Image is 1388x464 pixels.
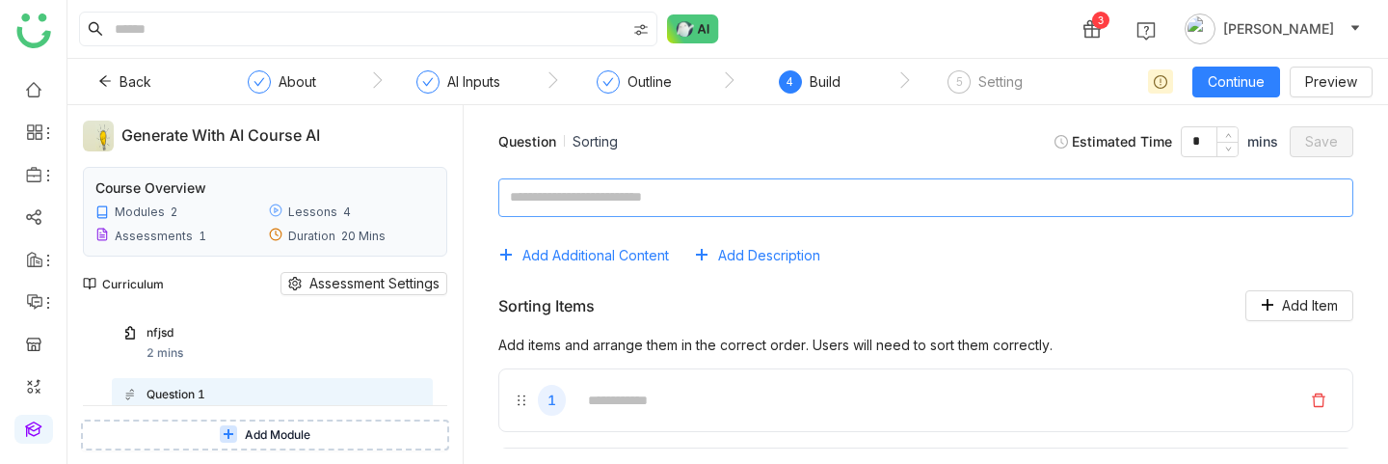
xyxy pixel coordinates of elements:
div: Estimated Time [1054,126,1278,157]
div: Outline [597,70,672,105]
div: About [248,70,316,105]
span: Back [120,71,151,93]
div: AI Inputs [447,70,500,94]
span: 5 [956,74,963,89]
button: Continue [1192,67,1280,97]
div: 3 [1092,12,1109,29]
div: Sorting Items [498,296,595,315]
button: Add Module [81,420,449,450]
div: nfjsd [147,324,388,342]
img: search-type.svg [633,22,649,38]
span: Add Additional Content [522,245,669,266]
img: matching_card.svg [123,326,137,340]
div: 4 [343,205,351,219]
button: Preview [1290,67,1373,97]
div: Lessons [288,205,337,219]
span: Continue [1208,71,1265,93]
div: Duration [288,229,335,243]
img: ordering_card.svg [123,388,137,401]
div: Generate with AI course AI [121,123,409,149]
div: Course Overview [95,179,206,196]
span: Preview [1305,71,1357,93]
span: Add Description [718,245,820,266]
div: 2 [171,205,177,219]
div: Assessments [115,229,193,243]
div: 4Build [779,70,841,105]
span: Assessment Settings [309,273,440,294]
div: Sorting [573,131,618,151]
div: Outline [627,70,672,94]
button: Back [83,67,167,97]
img: avatar [1185,14,1215,44]
div: Modules [115,205,165,219]
button: Add Description [694,240,836,271]
div: AI Inputs [416,70,500,105]
div: Setting [978,70,1023,94]
div: Add items and arrange them in the correct order. Users will need to sort them correctly. [498,337,1353,353]
span: mins [1247,131,1278,152]
span: Add Module [245,426,310,445]
span: Add Item [1282,295,1338,316]
button: Add Additional Content [498,240,684,271]
div: Question [498,131,556,151]
img: help.svg [1136,21,1156,41]
button: Add Item [1245,290,1353,321]
span: 4 [787,74,793,89]
span: [PERSON_NAME] [1223,18,1334,40]
div: 20 Mins [341,229,386,243]
div: Question 1 [147,386,388,404]
button: Save [1290,126,1353,157]
div: 1 [538,385,566,416]
div: Curriculum [83,277,164,291]
img: logo [16,14,51,48]
div: 5Setting [948,70,1023,105]
button: [PERSON_NAME] [1181,14,1365,44]
div: 2 mins [147,344,183,363]
div: 1 [199,229,206,243]
button: Assessment Settings [280,272,447,295]
div: Build [810,70,841,94]
img: ask-buddy-normal.svg [667,14,719,43]
div: About [279,70,316,94]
